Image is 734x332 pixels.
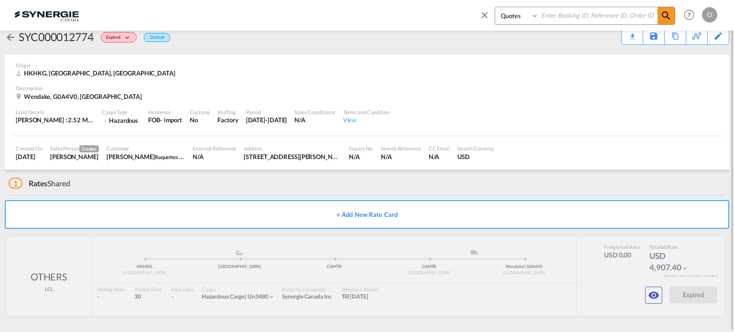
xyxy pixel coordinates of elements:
div: SYC000012774 [19,29,94,44]
div: icon-arrow-left [5,29,19,44]
div: O [702,7,717,22]
div: 605 stanislas koska Wendake, Québec, Canada , G0A 4V0 [244,152,341,161]
span: Help [681,7,697,23]
div: Destination [16,85,718,92]
div: Sales Coordinator [294,108,335,116]
span: Rates [29,179,48,188]
md-icon: icon-magnify [660,10,672,21]
div: HKHKG, Hong Kong, Asia [16,69,178,77]
div: View [343,116,389,124]
input: Enter Booking ID, Reference ID, Order ID [539,7,658,24]
div: External Reference [193,145,236,152]
span: 1 [9,178,22,189]
div: - import [160,116,182,124]
div: Change Status Here [94,29,139,44]
md-icon: icon-arrow-left [5,32,16,43]
div: N/A [193,152,236,161]
div: N/A [381,152,421,161]
div: Factory Stuffing [217,116,238,124]
div: Cargo Type [102,108,140,116]
div: Save As Template [643,28,664,44]
div: Search Reference [381,145,421,152]
div: Terms and Condition [343,108,389,116]
div: [PERSON_NAME] : 2.52 MT | Volumetric Wt : 14.70 CBM | Chargeable Wt : 14.70 W/M [16,116,94,124]
div: 26 Jun 2025 [16,152,43,161]
div: Period [246,108,287,116]
span: Expired [106,34,123,43]
div: Load Details [16,108,94,116]
div: No [190,116,210,124]
div: Search Currency [457,145,495,152]
div: CC Email [429,145,450,152]
div: FOB [148,116,160,124]
div: Created On [16,145,43,152]
div: N/A [429,152,450,161]
button: + Add New Rate Card [5,200,729,229]
span: HKHKG, [GEOGRAPHIC_DATA], [GEOGRAPHIC_DATA] [24,69,175,77]
md-icon: icon-download [626,30,638,37]
div: Inquiry No. [349,145,373,152]
img: 1f56c880d42311ef80fc7dca854c8e59.png [14,4,79,26]
div: Incoterms [148,108,182,116]
div: Origin [16,62,718,69]
div: 30 Jun 2025 [246,116,287,124]
div: N/A [294,116,335,124]
div: Change Status Here [101,32,137,43]
div: Customs [190,108,210,116]
div: Rosa Ho [50,152,99,161]
span: Creator [79,145,99,152]
md-icon: icon-chevron-down [123,35,134,41]
div: Default [144,33,170,42]
div: Patrick morency [107,152,185,161]
div: Stuffing [217,108,238,116]
div: Help [681,7,702,24]
span: icon-magnify [658,7,675,24]
div: N/A [349,152,373,161]
md-icon: icon-checkbox-blank-circle [104,116,109,127]
span: Hazardous [102,117,140,124]
div: USD [457,152,495,161]
span: icon-close [479,7,495,30]
div: Sales Person [50,145,99,152]
md-icon: icon-eye [648,289,659,301]
div: Address [244,145,341,152]
div: Wendake, G0A4V0, Canada [16,92,144,101]
div: Customer [107,145,185,152]
div: Quote PDF is not available at this time [626,28,638,37]
md-icon: icon-close [479,10,490,20]
button: icon-eye [645,287,662,304]
span: Raquettes GV / GV Snowshoes / ONATA [155,153,247,161]
div: Shared [9,178,70,189]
